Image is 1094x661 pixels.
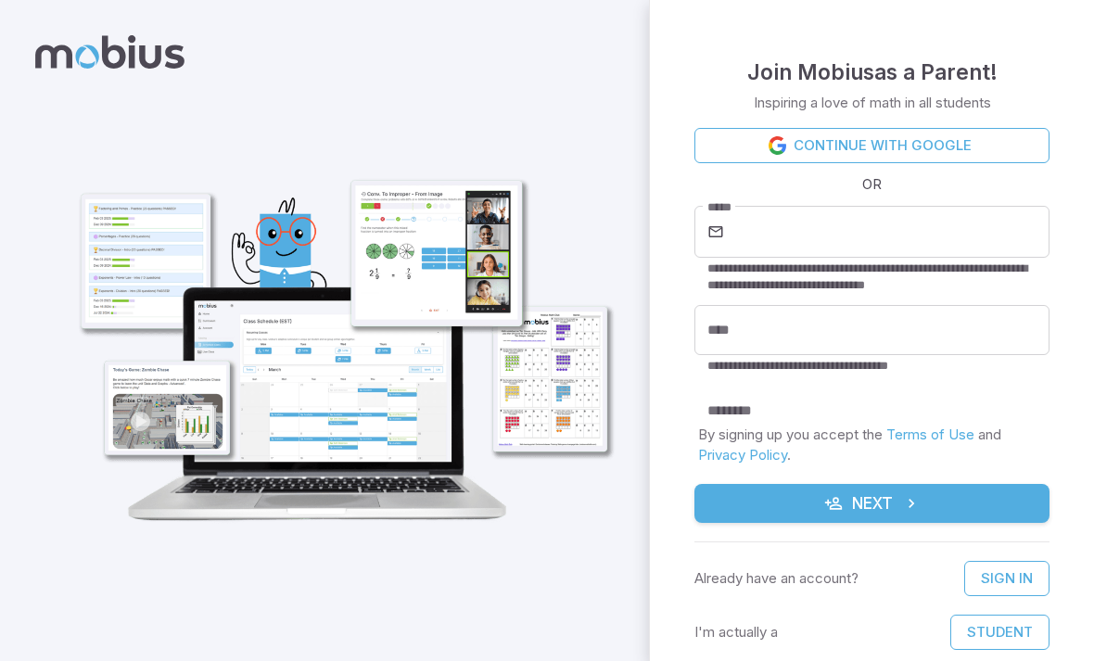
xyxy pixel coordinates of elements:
a: Continue with Google [694,128,1049,163]
p: By signing up you accept the and . [698,425,1046,465]
span: OR [858,174,886,195]
a: Privacy Policy [698,446,787,464]
p: I'm actually a [694,622,778,642]
h4: Join Mobius as a Parent ! [747,56,998,89]
a: Terms of Use [886,426,974,443]
button: Student [950,615,1049,650]
button: Next [694,484,1049,523]
p: Already have an account? [694,568,859,589]
p: Inspiring a love of math in all students [754,93,991,113]
img: parent_1-illustration [52,117,627,539]
a: Sign In [964,561,1049,596]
